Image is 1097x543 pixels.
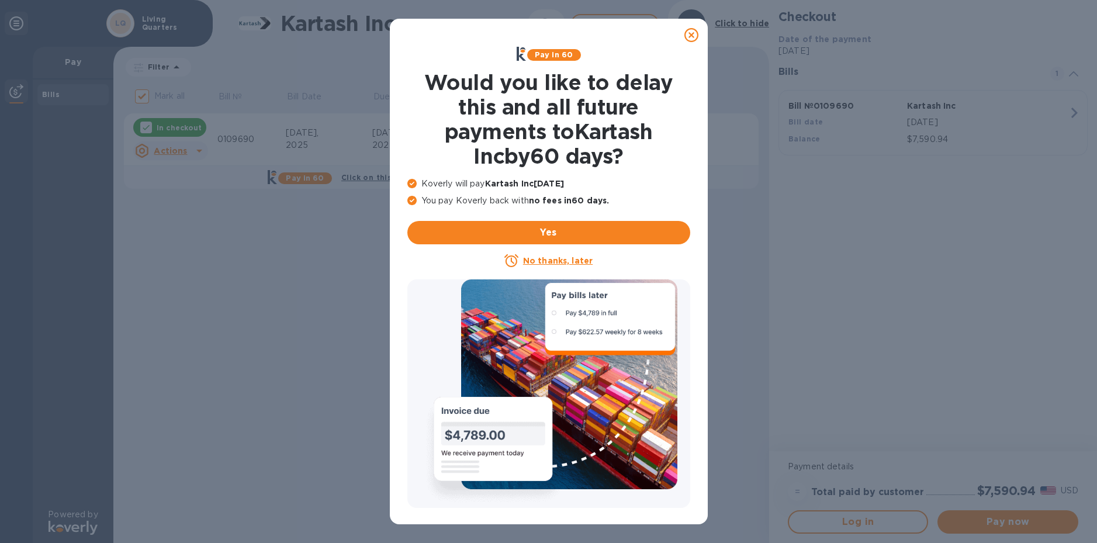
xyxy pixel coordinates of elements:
[407,221,690,244] button: Yes
[407,70,690,168] h1: Would you like to delay this and all future payments to Kartash Inc by 60 days ?
[523,256,593,265] u: No thanks, later
[407,195,690,207] p: You pay Koverly back with
[485,179,564,188] b: Kartash Inc [DATE]
[529,196,609,205] b: no fees in 60 days .
[535,50,573,59] b: Pay in 60
[417,226,681,240] span: Yes
[407,178,690,190] p: Koverly will pay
